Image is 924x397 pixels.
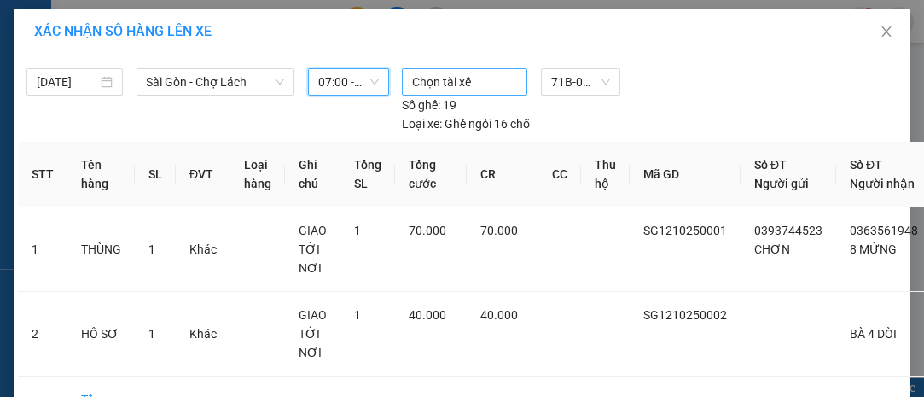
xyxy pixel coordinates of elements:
th: Tên hàng [67,142,135,207]
span: Loại xe: [402,114,442,133]
div: 40.000 [13,66,154,86]
th: Tổng cước [395,142,467,207]
span: 8 MỪNG [850,242,897,256]
span: 1 [354,224,361,237]
th: Loại hàng [230,142,285,207]
span: GIAO TỚI NƠI [68,120,166,137]
span: 0393744523 [754,224,822,237]
td: Khác [176,207,230,292]
span: BÀ 4 DÒI [850,327,897,341]
span: SL [177,95,200,119]
td: 1 [18,207,67,292]
div: Ghế ngồi 16 chỗ [402,114,530,133]
th: SL [135,142,176,207]
span: 70.000 [480,224,518,237]
span: Người nhận [850,177,915,190]
div: BÀ 4 DÒI [163,35,310,55]
div: 19 [402,96,456,114]
span: 70.000 [409,224,446,237]
span: Người gửi [754,177,809,190]
div: Tên hàng: HỒ SƠ ( : 1 ) [15,96,310,118]
span: Số ghế: [402,96,440,114]
span: CHƠN [754,242,790,256]
td: THÙNG [67,207,135,292]
span: SG1210250001 [643,224,727,237]
span: Nhận: [163,16,204,34]
span: 1 [354,308,361,322]
td: Khác [176,292,230,377]
td: HỒ SƠ [67,292,135,377]
span: 07:00 - 71B-00.176 [318,69,378,95]
span: Số ĐT [754,158,787,172]
span: 40.000 [409,308,446,322]
button: Close [863,9,910,56]
th: CR [467,142,538,207]
span: 0363561948 [850,224,918,237]
th: STT [18,142,67,207]
span: GIAO TỚI NƠI [299,308,327,359]
span: down [275,77,285,87]
th: CC [538,142,581,207]
th: Ghi chú [285,142,340,207]
span: Gửi: [15,16,41,34]
span: 71B-00.176 [551,69,610,95]
th: ĐVT [176,142,230,207]
th: Tổng SL [340,142,395,207]
span: GIAO TỚI NƠI [299,224,327,275]
th: Thu hộ [581,142,630,207]
span: SG1210250002 [643,308,727,322]
div: Chợ Lách [163,15,310,35]
input: 12/10/2025 [37,73,97,91]
span: 40.000 [480,308,518,322]
span: 1 [148,327,155,341]
td: 2 [18,292,67,377]
span: close [880,25,893,38]
span: 1 [148,242,155,256]
span: CR : [13,67,39,85]
div: Ghi chú: [15,118,310,139]
span: Số ĐT [850,158,882,172]
th: Mã GD [630,142,741,207]
div: Sài Gòn [15,15,151,35]
span: XÁC NHẬN SỐ HÀNG LÊN XE [34,23,212,39]
span: Sài Gòn - Chợ Lách [147,69,285,95]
